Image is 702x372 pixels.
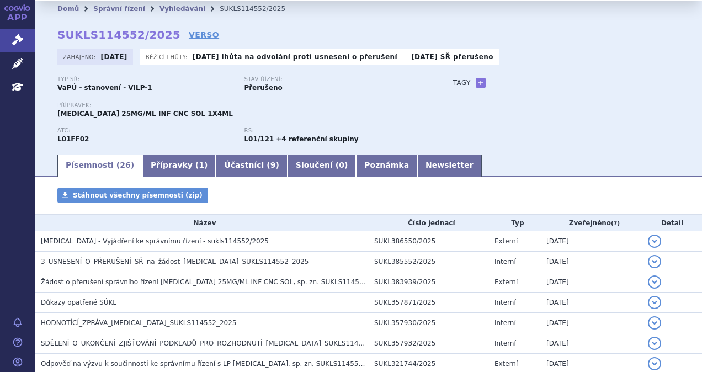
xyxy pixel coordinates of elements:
[411,52,493,61] p: -
[189,29,219,40] a: VERSO
[244,84,282,92] strong: Přerušeno
[648,255,661,268] button: detail
[369,272,489,293] td: SUKL383939/2025
[93,5,145,13] a: Správní řízení
[216,155,287,177] a: Účastníci (9)
[41,360,408,368] span: Odpověď na výzvu k součinnosti ke správnímu řízení s LP Keytruda, sp. zn. SUKLS114552/2025 - část 1
[57,127,233,134] p: ATC:
[73,192,203,199] span: Stáhnout všechny písemnosti (zip)
[356,155,417,177] a: Poznámka
[199,161,204,169] span: 1
[494,258,516,265] span: Interní
[369,293,489,313] td: SUKL357871/2025
[57,135,89,143] strong: PEMBROLIZUMAB
[41,278,387,286] span: Žádost o přerušení správního řízení Keytruda 25MG/ML INF CNC SOL, sp. zn. SUKLS114552/2025
[440,53,493,61] a: SŘ přerušeno
[142,155,216,177] a: Přípravky (1)
[57,102,431,109] p: Přípravek:
[63,52,98,61] span: Zahájeno:
[648,296,661,309] button: detail
[57,28,180,41] strong: SUKLS114552/2025
[193,53,219,61] strong: [DATE]
[41,339,391,347] span: SDĚLENÍ_O_UKONČENÍ_ZJIŠŤOVÁNÍ_PODKLADŮ_PRO_ROZHODNUTÍ_KEYTRUDA_SUKLS114552_2025
[41,299,116,306] span: Důkazy opatřené SÚKL
[494,299,516,306] span: Interní
[494,237,518,245] span: Externí
[244,135,274,143] strong: pembrolizumab
[411,53,438,61] strong: [DATE]
[494,360,518,368] span: Externí
[541,313,642,333] td: [DATE]
[648,316,661,330] button: detail
[489,215,541,231] th: Typ
[541,231,642,252] td: [DATE]
[57,5,79,13] a: Domů
[120,161,130,169] span: 26
[369,333,489,354] td: SUKL357932/2025
[541,333,642,354] td: [DATE]
[611,220,620,227] abbr: (?)
[648,235,661,248] button: detail
[648,357,661,370] button: detail
[369,252,489,272] td: SUKL385552/2025
[541,272,642,293] td: [DATE]
[648,275,661,289] button: detail
[57,76,233,83] p: Typ SŘ:
[476,78,486,88] a: +
[369,231,489,252] td: SUKL386550/2025
[276,135,358,143] strong: +4 referenční skupiny
[146,52,190,61] span: Běžící lhůty:
[222,53,397,61] a: lhůta na odvolání proti usnesení o přerušení
[57,84,152,92] strong: VaPÚ - stanovení - VILP-1
[57,110,233,118] span: [MEDICAL_DATA] 25MG/ML INF CNC SOL 1X4ML
[101,53,127,61] strong: [DATE]
[288,155,356,177] a: Sloučení (0)
[193,52,397,61] p: -
[57,155,142,177] a: Písemnosti (26)
[339,161,344,169] span: 0
[648,337,661,350] button: detail
[541,215,642,231] th: Zveřejněno
[453,76,471,89] h3: Tagy
[35,215,369,231] th: Název
[244,127,419,134] p: RS:
[541,252,642,272] td: [DATE]
[159,5,205,13] a: Vyhledávání
[244,76,419,83] p: Stav řízení:
[494,278,518,286] span: Externí
[270,161,276,169] span: 9
[369,215,489,231] th: Číslo jednací
[57,188,208,203] a: Stáhnout všechny písemnosti (zip)
[220,1,300,17] li: SUKLS114552/2025
[41,237,269,245] span: KEYTRUDA - Vyjádření ke správnímu řízení - sukls114552/2025
[494,339,516,347] span: Interní
[541,293,642,313] td: [DATE]
[494,319,516,327] span: Interní
[369,313,489,333] td: SUKL357930/2025
[417,155,482,177] a: Newsletter
[41,258,309,265] span: 3_USNESENÍ_O_PŘERUŠENÍ_SŘ_na_žádost_KEYTRUDA_SUKLS114552_2025
[41,319,237,327] span: HODNOTÍCÍ_ZPRÁVA_KEYTRUDA_SUKLS114552_2025
[642,215,702,231] th: Detail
